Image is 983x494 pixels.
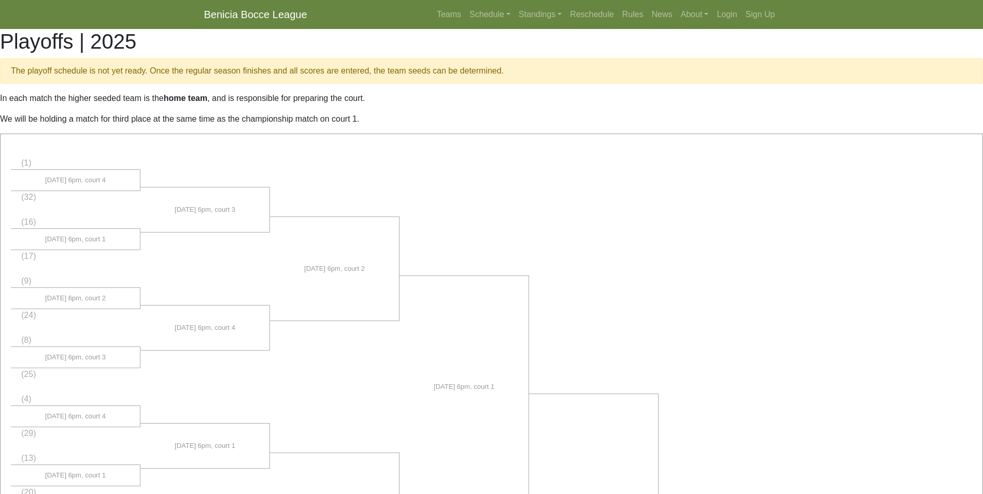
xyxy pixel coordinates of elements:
[677,4,713,25] a: About
[433,4,465,25] a: Teams
[204,4,307,25] a: Benicia Bocce League
[45,411,106,422] span: [DATE] 6pm, court 4
[21,252,36,260] span: (17)
[566,4,618,25] a: Reschedule
[618,4,648,25] a: Rules
[434,382,494,392] span: [DATE] 6pm, court 1
[164,94,207,103] strong: home team
[175,323,235,333] span: [DATE] 6pm, court 4
[21,193,36,201] span: (32)
[45,470,106,481] span: [DATE] 6pm, court 1
[465,4,515,25] a: Schedule
[21,311,36,319] span: (24)
[21,336,32,344] span: (8)
[21,158,32,167] span: (1)
[175,205,235,215] span: [DATE] 6pm, court 3
[648,4,677,25] a: News
[713,4,741,25] a: Login
[21,370,36,379] span: (25)
[21,277,32,285] span: (9)
[45,175,106,185] span: [DATE] 6pm, court 4
[515,4,566,25] a: Standings
[742,4,779,25] a: Sign Up
[175,441,235,451] span: [DATE] 6pm, court 1
[45,234,106,244] span: [DATE] 6pm, court 1
[21,217,36,226] span: (16)
[21,395,32,403] span: (4)
[21,429,36,438] span: (29)
[45,293,106,303] span: [DATE] 6pm, court 2
[304,264,365,274] span: [DATE] 6pm, court 2
[21,454,36,462] span: (13)
[45,352,106,362] span: [DATE] 6pm, court 3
